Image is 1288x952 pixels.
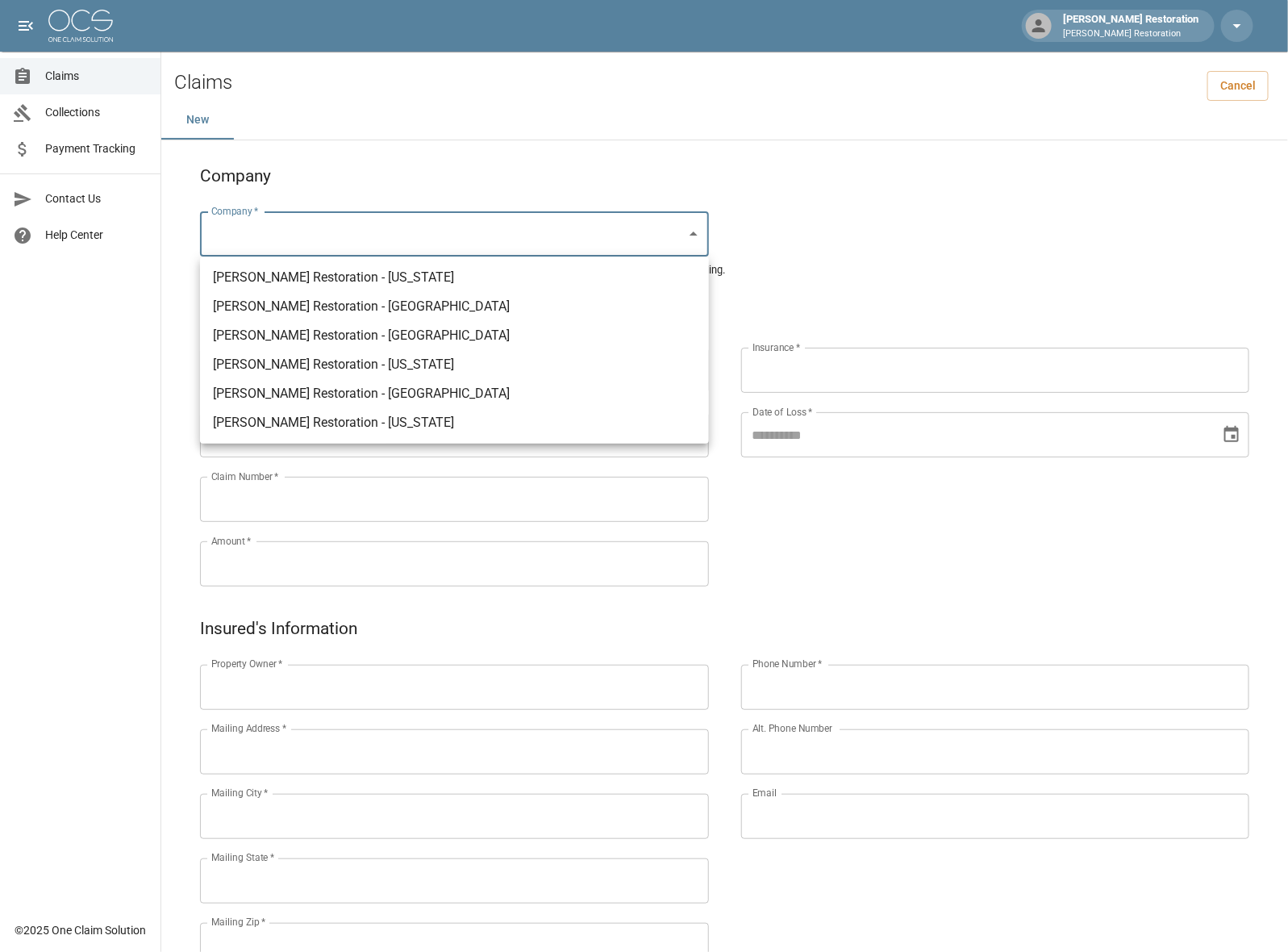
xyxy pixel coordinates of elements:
[200,408,709,437] li: [PERSON_NAME] Restoration - [US_STATE]
[200,379,709,408] li: [PERSON_NAME] Restoration - [GEOGRAPHIC_DATA]
[200,321,709,350] li: [PERSON_NAME] Restoration - [GEOGRAPHIC_DATA]
[200,263,709,292] li: [PERSON_NAME] Restoration - [US_STATE]
[200,350,709,379] li: [PERSON_NAME] Restoration - [US_STATE]
[200,292,709,321] li: [PERSON_NAME] Restoration - [GEOGRAPHIC_DATA]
